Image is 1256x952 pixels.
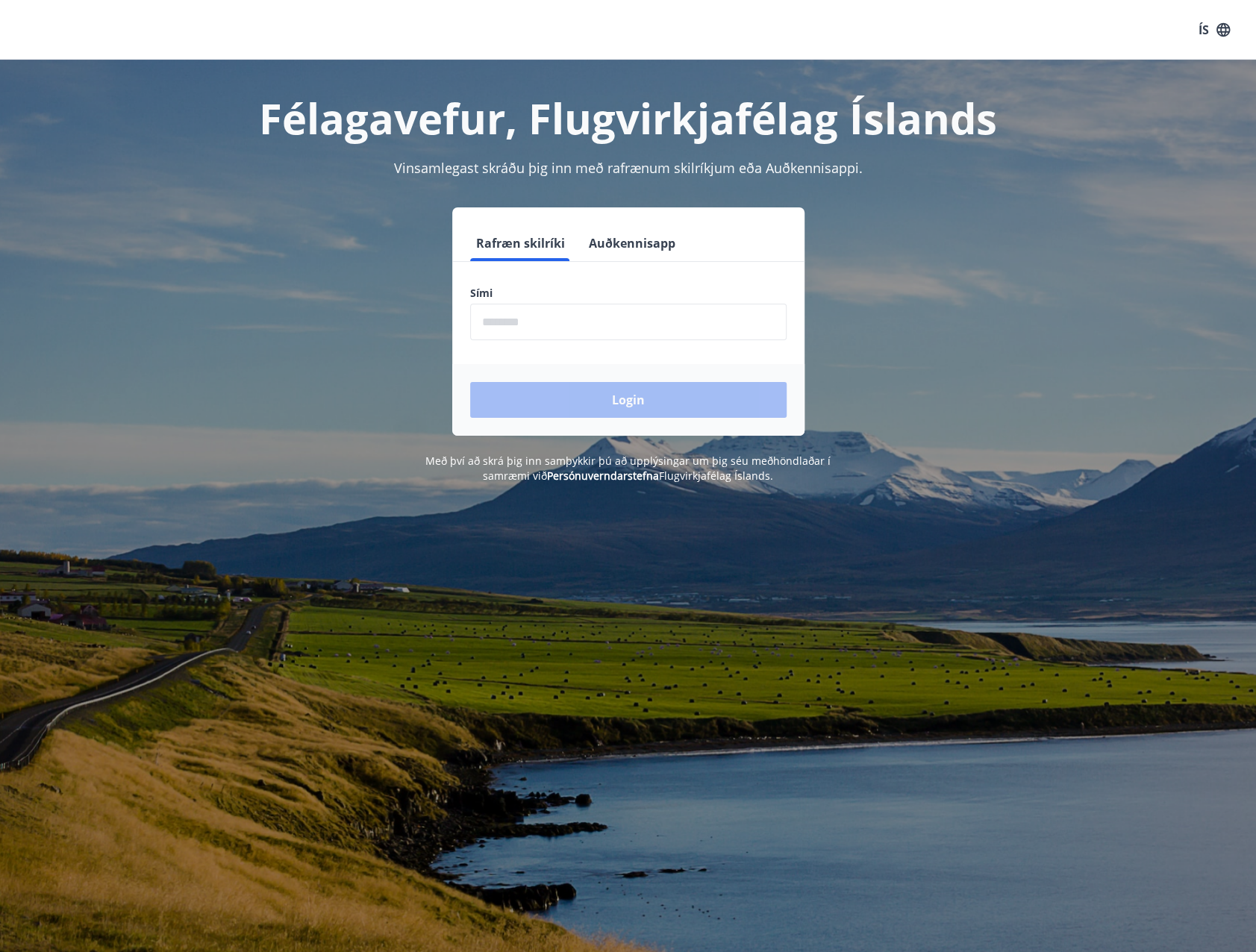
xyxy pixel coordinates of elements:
button: Auðkennisapp [583,225,681,261]
span: Með því að skrá þig inn samþykkir þú að upplýsingar um þig séu meðhöndlaðar í samræmi við Flugvir... [425,454,831,483]
h1: Félagavefur, Flugvirkjafélag Íslands [109,90,1148,146]
button: Rafræn skilríki [470,225,571,261]
span: Vinsamlegast skráðu þig inn með rafrænum skilríkjum eða Auðkennisappi. [394,159,863,177]
label: Sími [470,286,787,301]
a: Persónuverndarstefna [547,469,659,483]
button: ÍS [1190,16,1238,43]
